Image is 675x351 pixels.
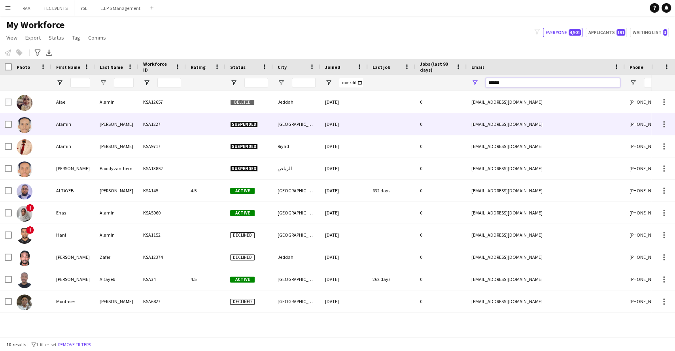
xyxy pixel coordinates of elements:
[88,34,106,41] span: Comms
[191,64,206,70] span: Rating
[72,34,80,41] span: Tag
[95,91,138,113] div: Alamin
[51,224,95,246] div: Hani
[143,79,150,86] button: Open Filter Menu
[17,250,32,266] img: Mohamed Zafer
[56,79,63,86] button: Open Filter Menu
[85,32,109,43] a: Comms
[230,299,255,305] span: Declined
[95,135,138,157] div: [PERSON_NAME]
[6,19,64,31] span: My Workforce
[569,29,581,36] span: 4,901
[320,180,368,201] div: [DATE]
[467,224,625,246] div: [EMAIL_ADDRESS][DOMAIN_NAME]
[230,188,255,194] span: Active
[320,224,368,246] div: [DATE]
[616,29,625,36] span: 191
[415,180,467,201] div: 0
[543,28,582,37] button: Everyone4,901
[273,91,320,113] div: Jeddah
[51,180,95,201] div: ALTAYEB
[95,224,138,246] div: Alamin
[415,91,467,113] div: 0
[5,99,12,106] input: Row Selection is disabled for this row (unchecked)
[273,157,320,179] div: الرياض
[17,161,32,177] img: Alamin Omar Bloodyvanthem
[467,91,625,113] div: [EMAIL_ADDRESS][DOMAIN_NAME]
[17,64,30,70] span: Photo
[22,32,44,43] a: Export
[663,29,667,36] span: 3
[630,64,643,70] span: Phone
[138,202,186,224] div: KSA5960
[138,157,186,179] div: KSA13852
[17,294,32,310] img: Montaser Ahmed
[325,79,332,86] button: Open Filter Menu
[273,290,320,312] div: [GEOGRAPHIC_DATA]
[74,0,94,16] button: YSL
[278,79,285,86] button: Open Filter Menu
[471,79,478,86] button: Open Filter Menu
[230,121,258,127] span: Suspended
[138,113,186,135] div: KSA1227
[17,117,32,133] img: Alamin Omar
[320,268,368,290] div: [DATE]
[26,226,34,234] span: !
[273,113,320,135] div: [GEOGRAPHIC_DATA]
[44,48,54,57] app-action-btn: Export XLSX
[94,0,147,16] button: L.I.P.S Management
[420,61,452,73] span: Jobs (last 90 days)
[57,340,93,349] button: Remove filters
[471,64,484,70] span: Email
[100,79,107,86] button: Open Filter Menu
[138,268,186,290] div: KSA34
[49,34,64,41] span: Status
[100,64,123,70] span: Last Name
[17,139,32,155] img: Alamin Omar
[415,113,467,135] div: 0
[95,202,138,224] div: Alamin
[586,28,627,37] button: Applicants191
[95,268,138,290] div: Altayeb
[273,246,320,268] div: Jeddah
[415,290,467,312] div: 0
[230,79,237,86] button: Open Filter Menu
[17,95,32,111] img: Alae Alamin
[45,32,67,43] a: Status
[415,157,467,179] div: 0
[95,113,138,135] div: [PERSON_NAME]
[138,246,186,268] div: KSA12374
[17,184,32,199] img: ALTAYEB IBRAHIM
[273,180,320,201] div: [GEOGRAPHIC_DATA]
[157,78,181,87] input: Workforce ID Filter Input
[25,34,41,41] span: Export
[51,135,95,157] div: Alamin
[292,78,316,87] input: City Filter Input
[273,224,320,246] div: [GEOGRAPHIC_DATA]
[630,79,637,86] button: Open Filter Menu
[325,64,340,70] span: Joined
[278,64,287,70] span: City
[467,135,625,157] div: [EMAIL_ADDRESS][DOMAIN_NAME]
[339,78,363,87] input: Joined Filter Input
[273,202,320,224] div: [GEOGRAPHIC_DATA]
[51,290,95,312] div: Montaser
[17,228,32,244] img: Hani Alamin
[467,246,625,268] div: [EMAIL_ADDRESS][DOMAIN_NAME]
[230,99,255,105] span: Deleted
[244,78,268,87] input: Status Filter Input
[138,135,186,157] div: KSA9717
[467,290,625,312] div: [EMAIL_ADDRESS][DOMAIN_NAME]
[69,32,83,43] a: Tag
[37,0,74,16] button: TEC EVENTS
[26,204,34,212] span: !
[51,113,95,135] div: Alamin
[368,180,415,201] div: 632 days
[630,28,669,37] button: Waiting list3
[320,290,368,312] div: [DATE]
[230,277,255,283] span: Active
[186,268,225,290] div: 4.5
[320,157,368,179] div: [DATE]
[230,210,255,216] span: Active
[230,166,258,172] span: Suspended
